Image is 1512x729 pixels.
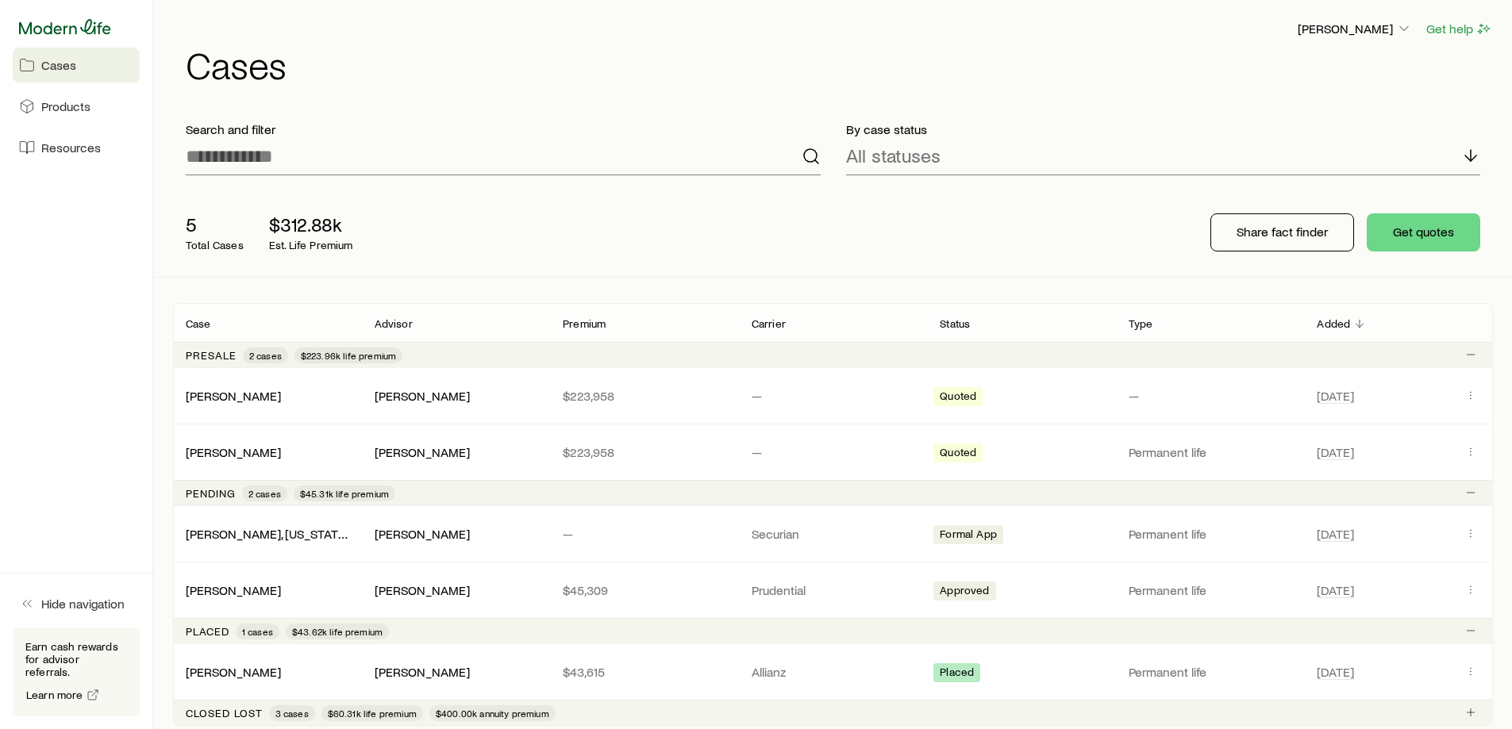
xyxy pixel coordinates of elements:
[846,121,1481,137] p: By case status
[186,213,244,236] p: 5
[186,625,229,638] p: Placed
[25,640,127,678] p: Earn cash rewards for advisor referrals.
[186,317,211,330] p: Case
[563,388,726,404] p: $223,958
[41,596,125,612] span: Hide navigation
[186,582,281,597] a: [PERSON_NAME]
[563,582,726,598] p: $45,309
[173,303,1493,726] div: Client cases
[436,707,549,719] span: $400.00k annuity premium
[186,388,281,403] a: [PERSON_NAME]
[1317,582,1354,598] span: [DATE]
[186,239,244,251] p: Total Cases
[1237,224,1328,240] p: Share fact finder
[186,45,1493,83] h1: Cases
[41,98,90,114] span: Products
[1297,20,1413,39] button: [PERSON_NAME]
[248,487,281,500] span: 2 cases
[846,144,941,167] p: All statuses
[13,130,140,165] a: Resources
[1129,444,1292,460] p: Permanent life
[1129,388,1292,404] p: —
[13,48,140,82] a: Cases
[375,317,413,330] p: Advisor
[940,584,989,600] span: Approved
[275,707,309,719] span: 3 cases
[242,625,273,638] span: 1 cases
[752,582,915,598] p: Prudential
[186,349,237,362] p: Presale
[41,57,76,73] span: Cases
[292,625,383,638] span: $43.62k life premium
[375,526,470,543] div: [PERSON_NAME]
[940,317,970,330] p: Status
[186,582,281,599] div: [PERSON_NAME]
[1129,526,1292,542] p: Permanent life
[375,582,470,599] div: [PERSON_NAME]
[1129,582,1292,598] p: Permanent life
[328,707,417,719] span: $60.31k life premium
[563,444,726,460] p: $223,958
[186,487,236,500] p: Pending
[13,586,140,621] button: Hide navigation
[13,627,140,716] div: Earn cash rewards for advisor referrals.Learn more
[563,664,726,680] p: $43,615
[1129,317,1153,330] p: Type
[186,664,281,681] div: [PERSON_NAME]
[186,444,281,461] div: [PERSON_NAME]
[269,239,353,251] p: Est. Life Premium
[13,89,140,124] a: Products
[1298,21,1412,36] p: [PERSON_NAME]
[752,526,915,542] p: Securian
[940,666,974,682] span: Placed
[940,389,976,406] span: Quoted
[1210,213,1354,251] button: Share fact finder
[300,487,389,500] span: $45.31k life premium
[940,528,997,544] span: Formal App
[186,526,349,541] a: [PERSON_NAME], [US_STATE]
[752,444,915,460] p: —
[1129,664,1292,680] p: Permanent life
[752,664,915,680] p: Allianz
[1317,526,1354,542] span: [DATE]
[41,140,101,155] span: Resources
[375,664,470,681] div: [PERSON_NAME]
[1425,20,1493,38] button: Get help
[1317,664,1354,680] span: [DATE]
[269,213,353,236] p: $312.88k
[375,444,470,461] div: [PERSON_NAME]
[563,526,726,542] p: —
[1317,444,1354,460] span: [DATE]
[1317,388,1354,404] span: [DATE]
[1317,317,1350,330] p: Added
[752,388,915,404] p: —
[301,349,396,362] span: $223.96k life premium
[186,526,349,543] div: [PERSON_NAME], [US_STATE]
[186,664,281,679] a: [PERSON_NAME]
[940,446,976,462] span: Quoted
[249,349,282,362] span: 2 cases
[563,317,606,330] p: Premium
[1367,213,1480,251] button: Get quotes
[26,689,83,700] span: Learn more
[186,388,281,405] div: [PERSON_NAME]
[186,707,263,719] p: Closed lost
[375,388,470,405] div: [PERSON_NAME]
[186,121,821,137] p: Search and filter
[752,317,786,330] p: Carrier
[186,444,281,459] a: [PERSON_NAME]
